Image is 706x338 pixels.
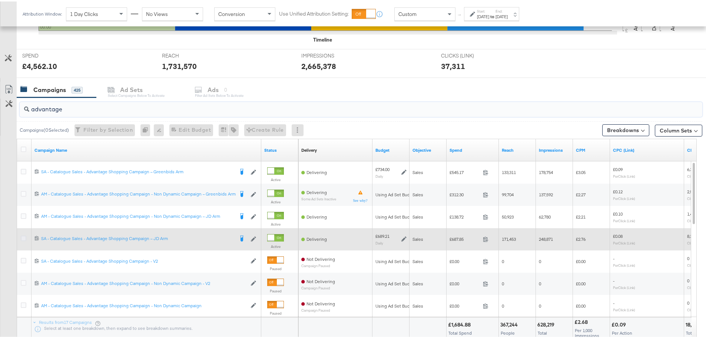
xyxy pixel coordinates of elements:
span: £2.21 [576,213,586,218]
sub: Campaign Paused [301,307,335,311]
a: The total amount spent to date. [450,146,496,152]
div: Delivery [301,146,317,152]
span: - [613,276,614,282]
span: Delivering [306,168,327,174]
span: 178,754 [539,168,553,174]
div: [DATE] [495,12,508,18]
span: Not Delivering [306,299,335,305]
span: 62,780 [539,213,551,218]
sub: Per Click (Link) [613,284,635,288]
span: Sales [412,168,423,174]
text: Delivery [651,10,657,29]
label: Paused [267,309,284,314]
div: AM - Catalogue Sales - Advantage Shopping Campaign - Non Dynamic Campaign – JD Arm [41,212,234,218]
div: Using Ad Set Budget [375,190,417,196]
div: SA - Catalogue Sales - Advantage Shopping Campaign - V2 [41,257,247,263]
span: 0 [539,257,541,263]
a: Your campaign name. [34,146,258,152]
div: 0 [140,123,154,135]
a: Shows the current state of your Ad Campaign. [264,146,295,152]
div: Using Ad Set Budget [375,213,417,219]
span: - [613,299,614,304]
span: IMPRESSIONS [301,51,357,58]
span: 137,592 [539,190,553,196]
a: SA - Catalogue Sales - Advantage Shopping Campaign – JD Arm [41,234,234,242]
span: Sales [412,257,423,263]
span: 0 [687,276,689,282]
sub: Some Ad Sets Inactive [301,196,336,200]
div: £1,684.88 [448,320,473,327]
span: 0 [687,254,689,260]
span: £312.30 [450,190,480,196]
div: SA - Catalogue Sales - Advantage Shopping Campaign – Greenbids Arm [41,167,234,173]
div: £734.00 [375,165,390,171]
sub: Clicks (Link) [687,284,706,288]
span: 2,537 [687,187,697,193]
div: [DATE] [477,12,489,18]
span: 248,871 [539,235,553,240]
div: AM - Catalogue Sales - Advantage Shopping Campaign - Non Dynamic Campaign - V2 [41,279,247,285]
span: 133,311 [502,168,516,174]
span: Custom [398,9,417,16]
span: 99,704 [502,190,514,196]
div: AM - Catalogue Sales - Advantage Shopping Campaign - Non Dynamic Campaign – Greenbids Arm [41,190,234,196]
span: £0.09 [613,165,623,171]
sub: Per Click (Link) [613,195,635,199]
span: £0.00 [450,279,480,285]
span: 0 [502,257,504,263]
sub: Clicks (Link) [687,306,706,311]
span: Delivering [306,188,327,194]
span: Total [538,329,547,334]
a: AM - Catalogue Sales - Advantage Shopping Campaign - Non Dynamic Campaign – JD Arm [41,212,234,219]
div: Using Ad Set Budget [375,257,417,263]
sub: Clicks (Link) [687,239,706,244]
div: 425 [72,85,83,92]
div: £4,562.10 [22,59,57,70]
span: Sales [412,302,423,307]
span: 171,453 [502,235,516,240]
label: Use Unified Attribution Setting: [279,9,349,16]
button: Column Sets [655,123,702,135]
div: 367,244 [500,320,520,327]
label: Active [267,176,284,181]
div: Timeline [313,35,332,42]
a: AM - Catalogue Sales - Advantage Shopping Campaign - Non Dynamic Campaign [41,301,247,308]
a: AM - Catalogue Sales - Advantage Shopping Campaign - Non Dynamic Campaign – Greenbids Arm [41,190,234,197]
span: 0 [687,299,689,304]
div: SA - Catalogue Sales - Advantage Shopping Campaign – JD Arm [41,234,234,240]
span: 1,434 [687,210,697,215]
span: £138.72 [450,213,480,218]
a: The maximum amount you're willing to spend on your ads, on average each day or over the lifetime ... [375,146,407,152]
span: £0.12 [613,187,623,193]
span: Delivering [306,235,327,240]
div: 1,731,570 [162,59,197,70]
sub: Clicks (Link) [687,173,706,177]
a: SA - Catalogue Sales - Advantage Shopping Campaign – Greenbids Arm [41,167,234,175]
span: 50,923 [502,213,514,218]
label: Active [267,198,284,203]
span: £3.05 [576,168,586,174]
input: Search Campaigns by Name, ID or Objective [29,98,640,112]
a: The average cost you've paid to have 1,000 impressions of your ad. [576,146,607,152]
span: ↑ [456,13,463,15]
span: 6,363 [687,165,697,171]
strong: to [489,12,495,18]
a: The number of times your ad was served. On mobile apps an ad is counted as served the first time ... [539,146,570,152]
sub: Clicks (Link) [687,262,706,266]
span: Conversion [218,9,245,16]
sub: Per Click (Link) [613,239,635,244]
div: 628,219 [537,320,557,327]
sub: Per Click (Link) [613,306,635,311]
div: Campaigns [33,84,66,93]
div: £0.09 [611,320,628,327]
div: £689.21 [375,232,390,238]
div: Attribution Window: [22,10,62,15]
span: Not Delivering [306,277,335,283]
span: £2.76 [576,235,586,240]
span: Delivering [306,213,327,218]
span: - [613,254,614,260]
sub: Daily [375,173,383,177]
a: The average cost for each link click you've received from your ad. [613,146,681,152]
span: Sales [412,190,423,196]
a: SA - Catalogue Sales - Advantage Shopping Campaign - V2 [41,257,247,263]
